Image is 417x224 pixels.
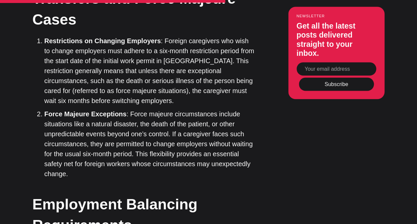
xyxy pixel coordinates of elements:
input: Your email address [297,62,376,76]
strong: Restrictions on Changing Employers [44,37,161,45]
small: Newsletter [297,14,376,18]
h3: Get all the latest posts delivered straight to your inbox. [297,22,376,58]
strong: Force Majeure Exceptions [44,110,127,118]
button: Subscribe [299,77,374,91]
li: : Force majeure circumstances include situations like a natural disaster, the death of the patien... [44,109,255,179]
li: : Foreign caregivers who wish to change employers must adhere to a six-month restriction period f... [44,36,255,106]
